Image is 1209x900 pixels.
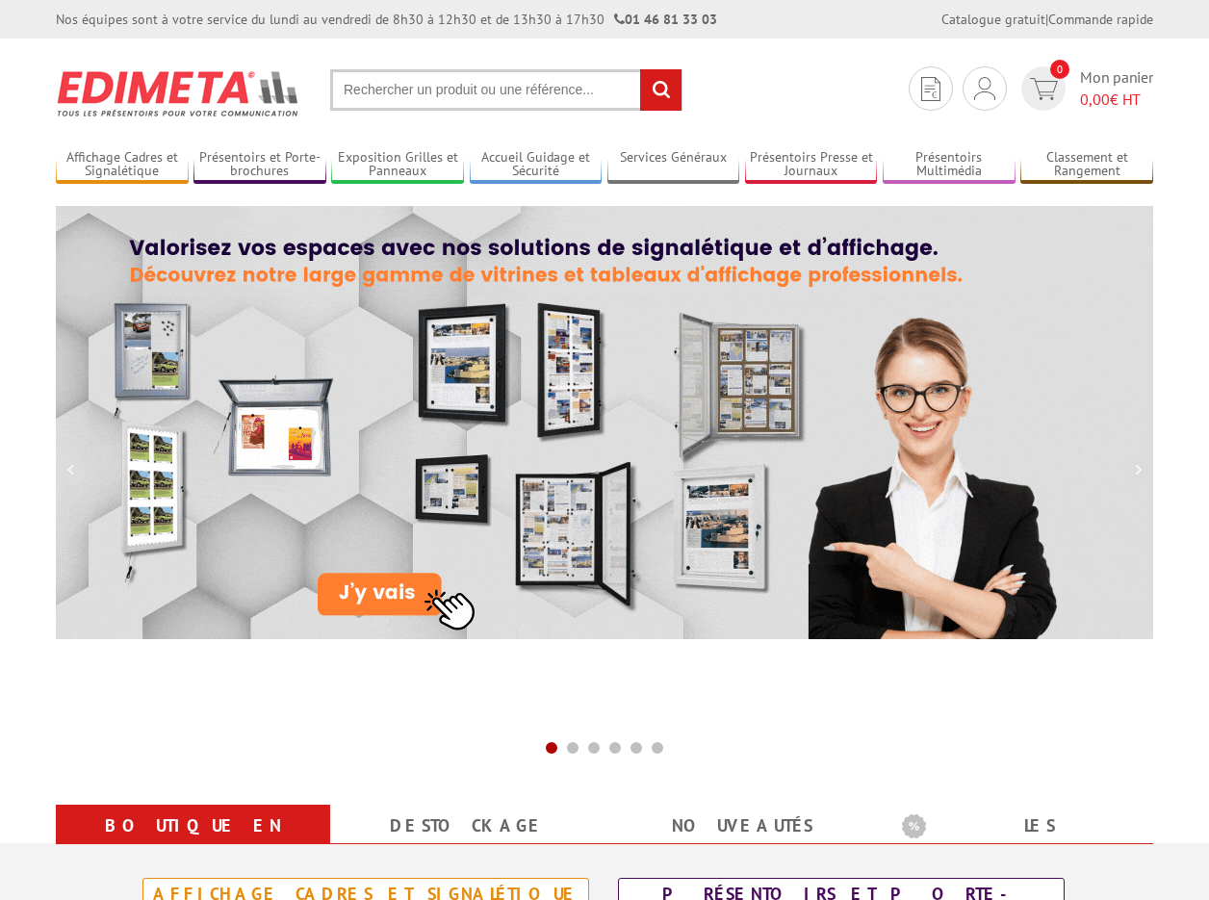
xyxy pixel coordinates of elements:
[1050,60,1069,79] span: 0
[902,809,1143,847] b: Les promotions
[902,809,1130,878] a: Les promotions
[640,69,682,111] input: rechercher
[56,58,301,129] img: Présentoir, panneau, stand - Edimeta - PLV, affichage, mobilier bureau, entreprise
[974,77,995,100] img: devis rapide
[614,11,717,28] strong: 01 46 81 33 03
[745,149,878,181] a: Présentoirs Presse et Journaux
[331,149,464,181] a: Exposition Grilles et Panneaux
[1016,66,1153,111] a: devis rapide 0 Mon panier 0,00€ HT
[470,149,603,181] a: Accueil Guidage et Sécurité
[79,809,307,878] a: Boutique en ligne
[921,77,940,101] img: devis rapide
[883,149,1016,181] a: Présentoirs Multimédia
[193,149,326,181] a: Présentoirs et Porte-brochures
[941,10,1153,29] div: |
[1080,89,1153,111] span: € HT
[330,69,682,111] input: Rechercher un produit ou une référence...
[607,149,740,181] a: Services Généraux
[941,11,1045,28] a: Catalogue gratuit
[1020,149,1153,181] a: Classement et Rangement
[56,10,717,29] div: Nos équipes sont à votre service du lundi au vendredi de 8h30 à 12h30 et de 13h30 à 17h30
[1080,90,1110,109] span: 0,00
[1030,78,1058,100] img: devis rapide
[1080,66,1153,111] span: Mon panier
[353,809,581,843] a: Destockage
[1048,11,1153,28] a: Commande rapide
[628,809,856,843] a: nouveautés
[56,149,189,181] a: Affichage Cadres et Signalétique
